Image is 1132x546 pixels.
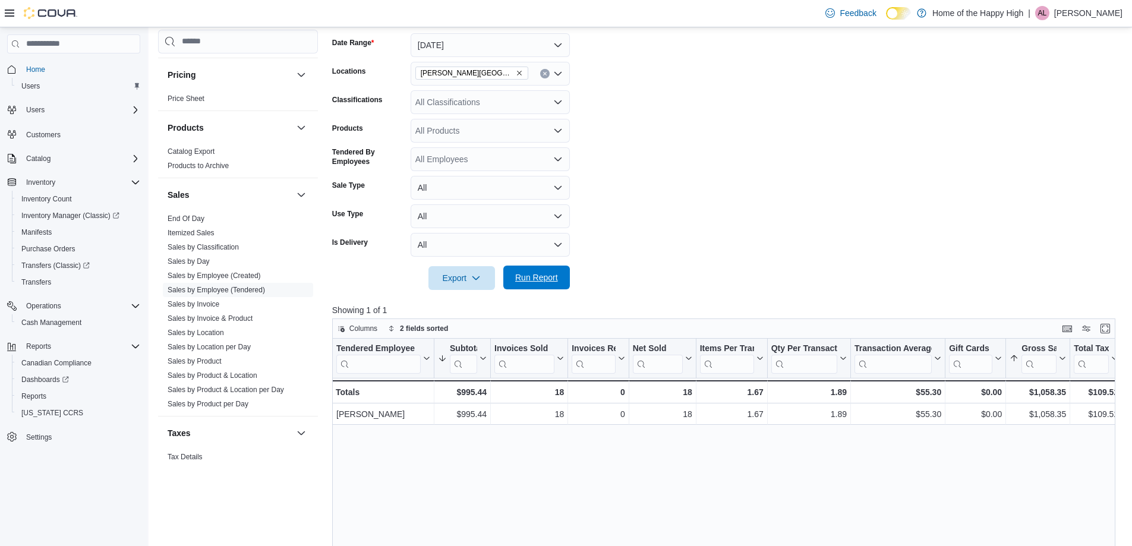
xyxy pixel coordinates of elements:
[168,299,219,309] span: Sales by Invoice
[26,433,52,442] span: Settings
[436,266,488,290] span: Export
[168,94,204,103] a: Price Sheet
[168,189,292,201] button: Sales
[21,318,81,327] span: Cash Management
[168,427,292,439] button: Taxes
[21,62,50,77] a: Home
[411,204,570,228] button: All
[428,266,495,290] button: Export
[168,229,215,237] a: Itemized Sales
[336,343,421,374] div: Tendered Employee
[12,405,145,421] button: [US_STATE] CCRS
[168,300,219,308] a: Sales by Invoice
[168,242,239,252] span: Sales by Classification
[540,69,550,78] button: Clear input
[294,426,308,440] button: Taxes
[932,6,1023,20] p: Home of the Happy High
[168,357,222,365] a: Sales by Product
[168,386,284,394] a: Sales by Product & Location per Day
[949,343,1002,374] button: Gift Cards
[158,450,318,483] div: Taxes
[632,343,682,355] div: Net Sold
[572,343,615,374] div: Invoices Ref
[400,324,448,333] span: 2 fields sorted
[771,343,846,374] button: Qty Per Transaction
[699,385,763,399] div: 1.67
[854,385,941,399] div: $55.30
[168,69,196,81] h3: Pricing
[168,162,229,170] a: Products to Archive
[1021,343,1057,355] div: Gross Sales
[516,70,523,77] button: Remove Estevan - Estevan Plaza - Fire & Flower from selection in this group
[17,192,77,206] a: Inventory Count
[168,243,239,251] a: Sales by Classification
[699,343,763,374] button: Items Per Transaction
[494,343,554,374] div: Invoices Sold
[21,175,140,190] span: Inventory
[438,385,487,399] div: $995.44
[1074,343,1118,374] button: Total Tax
[494,385,564,399] div: 18
[1079,321,1093,336] button: Display options
[21,408,83,418] span: [US_STATE] CCRS
[21,62,140,77] span: Home
[332,124,363,133] label: Products
[168,371,257,380] span: Sales by Product & Location
[2,61,145,78] button: Home
[632,343,682,374] div: Net Sold
[854,343,932,374] div: Transaction Average
[294,121,308,135] button: Products
[21,277,51,287] span: Transfers
[294,188,308,202] button: Sales
[1074,343,1109,374] div: Total Tax
[17,356,96,370] a: Canadian Compliance
[21,175,60,190] button: Inventory
[17,373,74,387] a: Dashboards
[771,343,837,374] div: Qty Per Transaction
[411,176,570,200] button: All
[168,314,253,323] a: Sales by Invoice & Product
[840,7,876,19] span: Feedback
[494,343,554,355] div: Invoices Sold
[168,122,204,134] h3: Products
[168,271,261,280] span: Sales by Employee (Created)
[26,130,61,140] span: Customers
[12,241,145,257] button: Purchase Orders
[2,298,145,314] button: Operations
[294,68,308,82] button: Pricing
[632,385,692,399] div: 18
[411,233,570,257] button: All
[168,399,248,409] span: Sales by Product per Day
[332,238,368,247] label: Is Delivery
[632,343,692,374] button: Net Sold
[553,97,563,107] button: Open list of options
[332,147,406,166] label: Tendered By Employees
[553,126,563,135] button: Open list of options
[17,209,124,223] a: Inventory Manager (Classic)
[17,275,140,289] span: Transfers
[1074,343,1109,355] div: Total Tax
[168,427,191,439] h3: Taxes
[949,385,1002,399] div: $0.00
[1010,407,1066,421] div: $1,058.35
[12,388,145,405] button: Reports
[17,79,45,93] a: Users
[383,321,453,336] button: 2 fields sorted
[21,339,140,354] span: Reports
[12,207,145,224] a: Inventory Manager (Classic)
[21,103,49,117] button: Users
[332,95,383,105] label: Classifications
[24,7,77,19] img: Cova
[12,257,145,274] a: Transfers (Classic)
[336,385,430,399] div: Totals
[21,339,56,354] button: Reports
[1035,6,1049,20] div: Adam Lamoureux
[12,355,145,371] button: Canadian Compliance
[572,385,625,399] div: 0
[515,272,558,283] span: Run Report
[332,38,374,48] label: Date Range
[17,315,140,330] span: Cash Management
[2,102,145,118] button: Users
[21,375,69,384] span: Dashboards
